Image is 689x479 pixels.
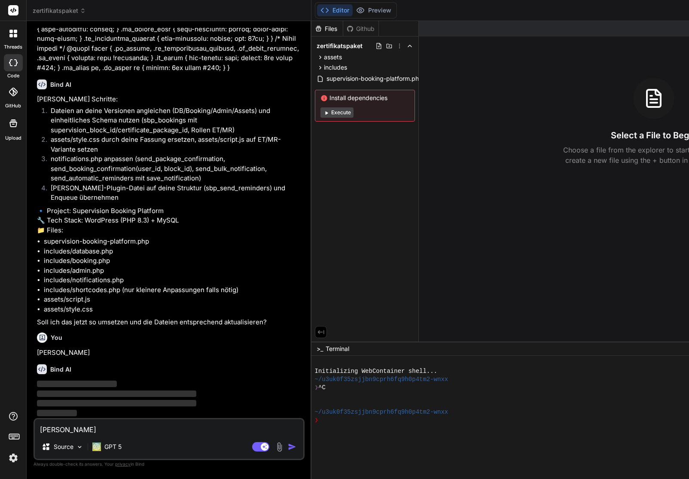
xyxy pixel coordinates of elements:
[115,461,131,467] span: privacy
[7,72,19,79] label: code
[315,367,437,375] span: Initializing WebContainer shell...
[44,135,303,154] li: assets/style.css durch deine Fassung ersetzen, assets/script.js auf ET/MR-Variante setzen
[320,94,409,102] span: Install dependencies
[6,451,21,465] img: settings
[33,6,86,15] span: zertifikatspaket
[37,400,196,406] span: ‌
[288,442,296,451] img: icon
[44,295,303,305] li: assets/script.js
[92,442,101,451] img: GPT 5
[317,345,323,353] span: >_
[44,183,303,203] li: [PERSON_NAME]-Plugin-Datei auf deine Struktur (sbp_send_reminders) und Enqueue übernehmen
[37,381,117,387] span: ‌
[44,305,303,314] li: assets/style.css
[324,63,347,72] span: includes
[37,206,303,235] p: 🔹 Project: Supervision Booking Platform 🔧 Tech Stack: WordPress (PHP 8.3) + MySQL 📁 Files:
[104,442,122,451] p: GPT 5
[311,24,343,33] div: Files
[326,345,349,353] span: Terminal
[324,53,342,61] span: assets
[44,275,303,285] li: includes/notifications.php
[317,42,363,50] span: zertifikatspaket
[51,333,62,342] h6: You
[44,285,303,295] li: includes/shortcodes.php (nur kleinere Anpassungen falls nötig)
[318,384,326,392] span: ^C
[353,4,395,16] button: Preview
[326,73,424,84] span: supervision-booking-platform.php
[44,106,303,135] li: Dateien an deine Versionen angleichen (DB/Booking/Admin/Assets) und einheitliches Schema nutzen (...
[315,375,448,384] span: ~/u3uk0f35zsjjbn9cprh6fq9h0p4tm2-wnxx
[44,247,303,256] li: includes/database.php
[37,95,303,104] p: [PERSON_NAME] Schritte:
[5,134,21,142] label: Upload
[76,443,83,451] img: Pick Models
[54,442,73,451] p: Source
[37,410,77,416] span: ‌
[315,408,448,416] span: ~/u3uk0f35zsjjbn9cprh6fq9h0p4tm2-wnxx
[44,266,303,276] li: includes/admin.php
[50,365,71,374] h6: Bind AI
[34,460,305,468] p: Always double-check its answers. Your in Bind
[315,384,318,392] span: ❯
[44,237,303,247] li: supervision-booking-platform.php
[50,80,71,89] h6: Bind AI
[315,416,318,424] span: ❯
[37,391,196,397] span: ‌
[343,24,378,33] div: Github
[4,43,22,51] label: threads
[44,256,303,266] li: includes/booking.php
[37,348,303,358] p: [PERSON_NAME]
[274,442,284,452] img: attachment
[317,4,353,16] button: Editor
[37,317,303,327] p: Soll ich das jetzt so umsetzen und die Dateien entsprechend aktualisieren?
[5,102,21,110] label: GitHub
[44,154,303,183] li: notifications.php anpassen (send_package_confirmation, send_booking_confirmation(user_id, block_i...
[320,107,354,118] button: Execute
